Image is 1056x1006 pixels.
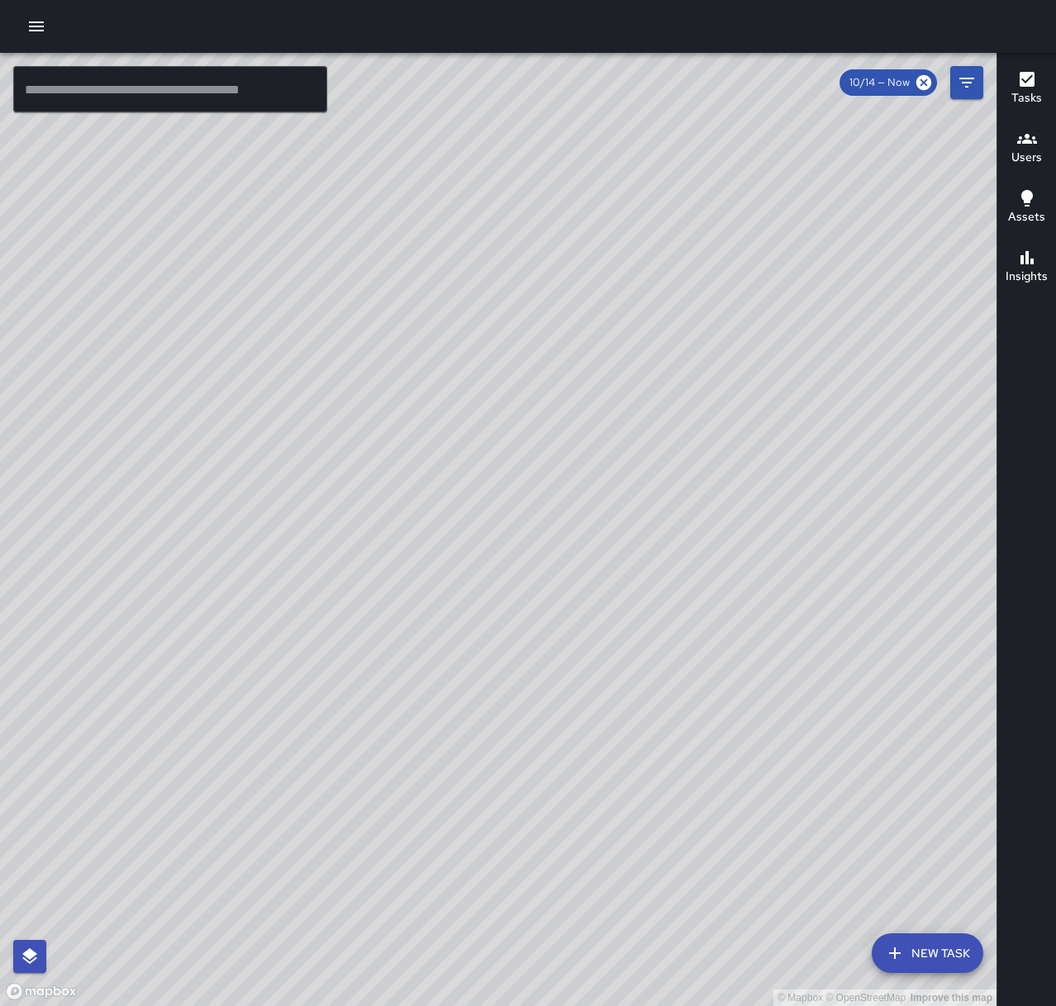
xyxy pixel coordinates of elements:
h6: Assets [1008,208,1045,226]
button: Filters [950,66,983,99]
h6: Tasks [1011,89,1042,107]
button: Insights [997,238,1056,297]
div: 10/14 — Now [840,69,937,96]
span: 10/14 — Now [840,74,920,91]
button: Assets [997,178,1056,238]
button: New Task [872,933,983,973]
button: Tasks [997,59,1056,119]
h6: Users [1011,149,1042,167]
button: Users [997,119,1056,178]
h6: Insights [1006,268,1048,286]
